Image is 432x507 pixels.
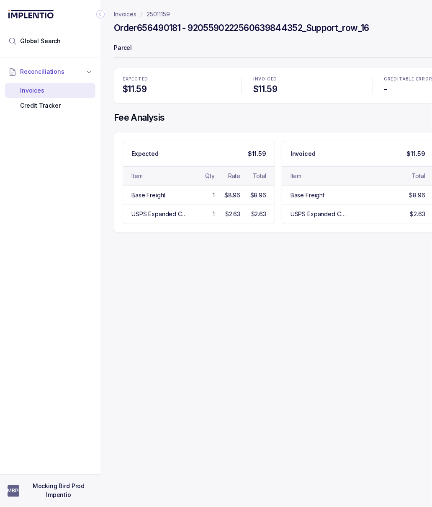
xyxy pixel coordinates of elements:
a: Invoices [114,10,136,18]
span: Global Search [20,37,61,45]
div: USPS Expanded Carrier Fee [291,210,348,218]
nav: breadcrumb [114,10,170,18]
span: User initials [8,485,19,497]
p: $11.59 [407,150,425,158]
div: Invoices [12,83,89,98]
div: $2.63 [410,210,425,218]
div: $8.96 [250,191,266,199]
div: Qty [205,172,215,180]
div: 1 [213,191,215,199]
div: Total [412,172,425,180]
span: Reconciliations [20,67,64,76]
button: User initialsMocking Bird Prod Impentio [8,482,93,499]
div: $2.63 [251,210,266,218]
div: $8.96 [224,191,240,199]
div: Credit Tracker [12,98,89,113]
a: 25011159 [147,10,170,18]
p: $11.59 [248,150,266,158]
div: Total [253,172,266,180]
div: $2.63 [225,210,240,218]
p: Invoiced [291,150,316,158]
p: Expected [131,150,159,158]
div: Item [131,172,142,180]
div: Base Freight [291,191,324,199]
div: USPS Expanded Carrier Fee [131,210,189,218]
p: Mocking Bird Prod Impentio [24,482,93,499]
h4: Order 656490181 - 9205590222560639844352_Support_row_16 [114,22,369,34]
div: Base Freight [131,191,165,199]
h4: $11.59 [123,83,230,95]
div: Reconciliations [5,81,95,115]
p: EXPECTED [123,77,230,82]
p: INVOICED [253,77,360,82]
button: Reconciliations [5,62,95,81]
div: Rate [228,172,240,180]
div: Item [291,172,301,180]
div: $8.96 [409,191,425,199]
h4: $11.59 [253,83,360,95]
div: 1 [213,210,215,218]
div: Collapse Icon [95,9,105,19]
